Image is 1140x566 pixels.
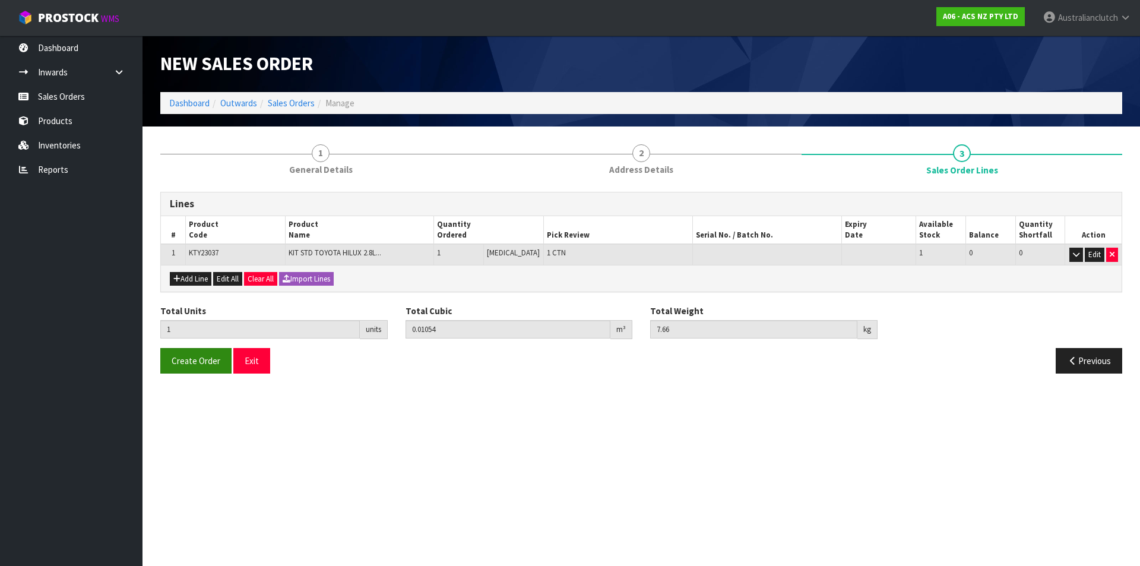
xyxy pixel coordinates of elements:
[969,248,973,258] span: 0
[1065,216,1122,245] th: Action
[170,198,1113,210] h3: Lines
[312,144,330,162] span: 1
[18,10,33,25] img: cube-alt.png
[160,305,206,317] label: Total Units
[161,216,186,245] th: #
[842,216,916,245] th: Expiry Date
[268,97,315,109] a: Sales Orders
[213,272,242,286] button: Edit All
[609,163,673,176] span: Address Details
[916,216,966,245] th: Available Stock
[857,320,878,339] div: kg
[1056,348,1122,374] button: Previous
[487,248,540,258] span: [MEDICAL_DATA]
[160,183,1122,383] span: Sales Order Lines
[926,164,998,176] span: Sales Order Lines
[160,52,313,75] span: New Sales Order
[101,13,119,24] small: WMS
[406,320,611,339] input: Total Cubic
[632,144,650,162] span: 2
[289,163,353,176] span: General Details
[160,348,232,374] button: Create Order
[434,216,544,245] th: Quantity Ordered
[610,320,632,339] div: m³
[220,97,257,109] a: Outwards
[169,97,210,109] a: Dashboard
[953,144,971,162] span: 3
[437,248,441,258] span: 1
[650,305,704,317] label: Total Weight
[1015,216,1065,245] th: Quantity Shortfall
[160,320,360,339] input: Total Units
[547,248,566,258] span: 1 CTN
[172,248,175,258] span: 1
[289,248,381,258] span: KIT STD TOYOTA HILUX 2.8L...
[172,355,220,366] span: Create Order
[189,248,218,258] span: KTY23037
[38,10,99,26] span: ProStock
[279,272,334,286] button: Import Lines
[943,11,1018,21] strong: A06 - ACS NZ PTY LTD
[285,216,434,245] th: Product Name
[650,320,857,339] input: Total Weight
[186,216,285,245] th: Product Code
[544,216,693,245] th: Pick Review
[693,216,842,245] th: Serial No. / Batch No.
[966,216,1016,245] th: Balance
[1019,248,1022,258] span: 0
[1058,12,1118,23] span: Australianclutch
[406,305,452,317] label: Total Cubic
[1085,248,1104,262] button: Edit
[360,320,388,339] div: units
[244,272,277,286] button: Clear All
[170,272,211,286] button: Add Line
[919,248,923,258] span: 1
[233,348,270,374] button: Exit
[325,97,354,109] span: Manage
